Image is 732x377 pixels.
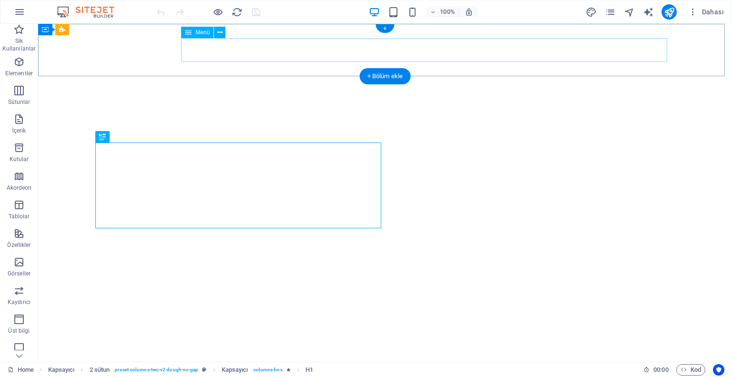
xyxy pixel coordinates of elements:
button: 100% [426,6,459,18]
img: Editor Logo [55,6,126,18]
button: text_generator [642,6,654,18]
div: + [376,24,394,33]
span: Seçmek için tıkla. Düzenlemek için çift tıkla [90,364,110,376]
span: Seçmek için tıkla. Düzenlemek için çift tıkla [305,364,313,376]
span: Menü [195,30,210,35]
i: Bu element, özelleştirilebilir bir ön ayar [202,367,206,372]
button: reload [231,6,243,18]
button: Ön izleme modundan çıkıp düzenlemeye devam etmek için buraya tıklayın [212,6,224,18]
a: Seçimi iptal etmek için tıkla. Sayfaları açmak için çift tıkla [8,364,34,376]
i: AI Writer [643,7,654,18]
i: Yayınla [664,7,675,18]
div: + Bölüm ekle [360,68,411,84]
span: . columns-box [252,364,283,376]
p: Kaydırıcı [8,298,30,306]
span: 00 00 [653,364,668,376]
button: design [585,6,597,18]
i: Yeniden boyutlandırmada yakınlaştırma düzeyini seçilen cihaza uyacak şekilde otomatik olarak ayarla. [465,8,473,16]
p: Kutular [10,155,29,163]
button: Kod [676,364,705,376]
i: Sayfayı yeniden yükleyin [232,7,243,18]
p: Üst bilgi [8,327,30,335]
p: Akordeon [7,184,32,192]
button: Usercentrics [713,364,724,376]
span: Dahası [688,7,724,17]
i: Tasarım (Ctrl+Alt+Y) [586,7,597,18]
p: Elementler [5,70,33,77]
i: Sayfalar (Ctrl+Alt+S) [605,7,616,18]
p: Tablolar [9,213,30,220]
i: Element bir animasyon içeriyor [286,367,291,372]
i: Navigatör [624,7,635,18]
h6: 100% [440,6,455,18]
p: Görseller [8,270,30,277]
button: navigator [623,6,635,18]
span: Kod [681,364,701,376]
p: Sütunlar [8,98,30,106]
nav: breadcrumb [48,364,314,376]
span: . preset-columns-two-v2-dough-no-gap [113,364,198,376]
button: pages [604,6,616,18]
h6: Oturum süresi [643,364,669,376]
button: publish [661,4,677,20]
span: Seçmek için tıkla. Düzenlemek için çift tıkla [222,364,248,376]
span: : [660,366,661,373]
button: Dahası [684,4,728,20]
p: Özellikler [7,241,30,249]
p: İçerik [12,127,26,134]
span: Seçmek için tıkla. Düzenlemek için çift tıkla [48,364,75,376]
